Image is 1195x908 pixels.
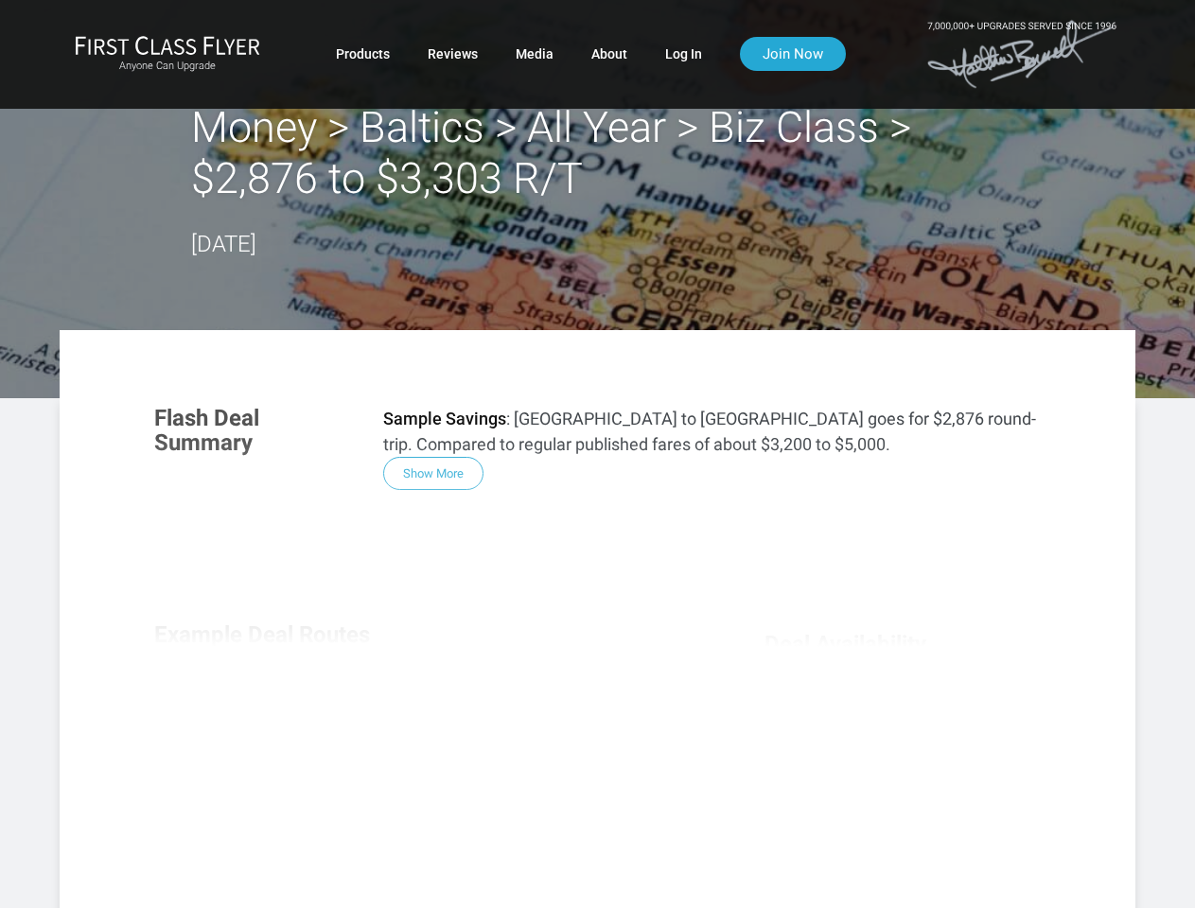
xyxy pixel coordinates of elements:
[336,37,390,71] a: Products
[740,37,846,71] a: Join Now
[191,231,256,257] time: [DATE]
[75,60,260,73] small: Anyone Can Upgrade
[383,409,506,428] strong: Sample Savings
[154,406,355,456] h3: Flash Deal Summary
[383,406,1041,457] p: : [GEOGRAPHIC_DATA] to [GEOGRAPHIC_DATA] goes for $2,876 round-trip. Compared to regular publishe...
[75,35,260,73] a: First Class FlyerAnyone Can Upgrade
[665,37,702,71] a: Log In
[516,37,554,71] a: Media
[191,102,1005,204] h2: Money > Baltics > All Year > Biz Class > $2,876 to $3,303 R/T
[428,37,478,71] a: Reviews
[75,35,260,55] img: First Class Flyer
[591,37,627,71] a: About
